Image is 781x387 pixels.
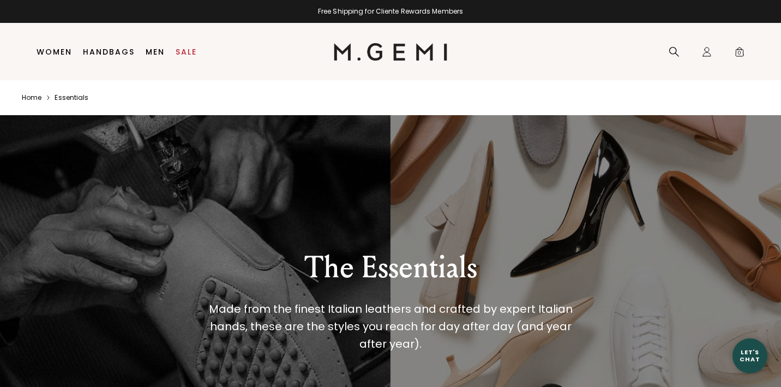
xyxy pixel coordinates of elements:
[176,47,197,56] a: Sale
[188,248,593,287] div: The Essentials
[22,93,41,102] a: Home
[83,47,135,56] a: Handbags
[55,93,88,102] a: Essentials
[37,47,72,56] a: Women
[732,349,767,362] div: Let's Chat
[207,300,575,353] div: Made from the finest Italian leathers and crafted by expert Italian hands, these are the styles y...
[734,49,745,59] span: 0
[334,43,448,61] img: M.Gemi
[146,47,165,56] a: Men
